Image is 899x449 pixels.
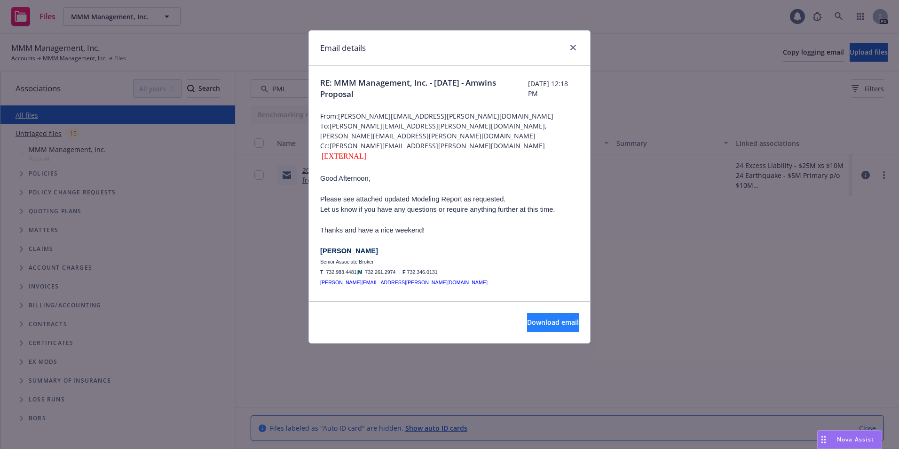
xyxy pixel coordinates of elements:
button: Download email [527,313,579,332]
span: M [358,269,362,275]
span: RE: MMM Management, Inc. - [DATE] - Amwins Proposal [320,77,528,100]
p: Thanks and have a nice weekend! [320,225,579,235]
span: T [320,269,323,275]
button: Nova Assist [817,430,882,449]
span: Senior Associate Broker [320,259,374,265]
a: close [568,42,579,53]
h1: Email details [320,42,366,54]
div: [EXTERNAL] [320,151,579,162]
p: Good Afternoon, [320,173,579,184]
p: Please see attached updated Modeling Report as requested. [320,194,579,204]
span: 732.983.4481 732.261.2974 732.346.0131 [326,269,437,275]
span: Amwins Insurance Brokerage, LLC [320,300,398,306]
span: From: [PERSON_NAME][EMAIL_ADDRESS][PERSON_NAME][DOMAIN_NAME] [320,111,579,121]
span: Download email [527,318,579,327]
p: Let us know if you have any questions or require anything further at this time. [320,204,579,215]
span: | [398,269,400,275]
span: To: [PERSON_NAME][EMAIL_ADDRESS][PERSON_NAME][DOMAIN_NAME], [PERSON_NAME][EMAIL_ADDRESS][PERSON_N... [320,121,579,141]
span: [PERSON_NAME] [320,247,378,255]
span: | [357,269,358,275]
span: Nova Assist [837,435,874,443]
span: Cc: [PERSON_NAME][EMAIL_ADDRESS][PERSON_NAME][DOMAIN_NAME] [320,141,579,151]
a: [PERSON_NAME][EMAIL_ADDRESS][PERSON_NAME][DOMAIN_NAME] [320,280,488,285]
b: F [402,269,406,275]
span: [DATE] 12:18 PM [528,79,579,98]
div: Drag to move [818,431,829,449]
